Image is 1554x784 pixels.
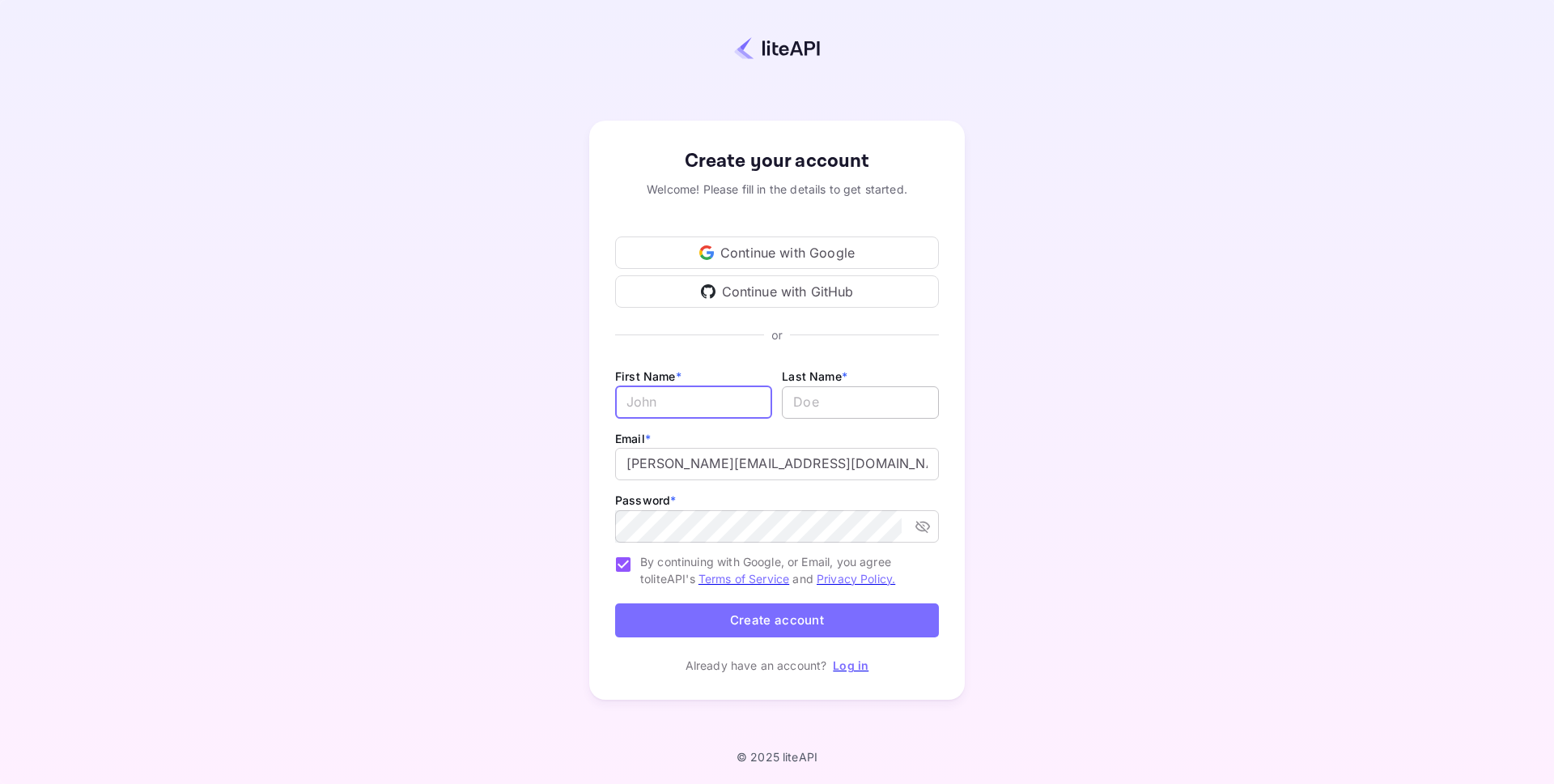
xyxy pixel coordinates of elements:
[817,572,895,586] a: Privacy Policy.
[640,553,926,587] span: By continuing with Google, or Email, you agree to liteAPI's and
[615,603,939,638] button: Create account
[698,572,789,586] a: Terms of Service
[615,493,676,507] label: Password
[734,36,820,60] img: liteapi
[615,236,939,269] div: Continue with Google
[833,658,868,672] a: Log in
[615,147,939,176] div: Create your account
[615,181,939,198] div: Welcome! Please fill in the details to get started.
[782,386,939,419] input: Doe
[615,448,939,480] input: johndoe@gmail.com
[686,657,827,674] p: Already have an account?
[782,369,847,383] label: Last Name
[615,275,939,308] div: Continue with GitHub
[615,386,772,419] input: John
[737,750,817,764] p: © 2025 liteAPI
[615,432,651,445] label: Email
[615,369,681,383] label: First Name
[908,512,937,541] button: toggle password visibility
